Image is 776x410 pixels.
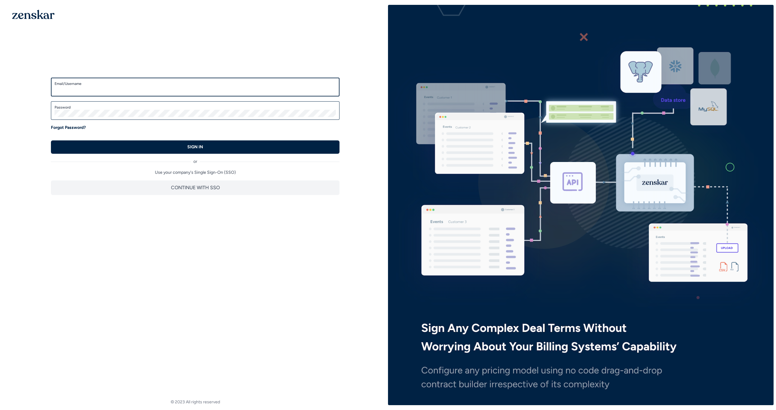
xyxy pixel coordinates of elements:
[2,399,388,405] footer: © 2023 All rights reserved
[51,170,339,176] p: Use your company's Single Sign-On (SSO)
[55,81,336,86] label: Email/Username
[12,10,55,19] img: 1OGAJ2xQqyY4LXKgY66KYq0eOWRCkrZdAb3gUhuVAqdWPZE9SRJmCz+oDMSn4zDLXe31Ii730ItAGKgCKgCCgCikA4Av8PJUP...
[51,140,339,154] button: SIGN IN
[187,144,203,150] p: SIGN IN
[51,180,339,195] button: CONTINUE WITH SSO
[51,154,339,165] div: or
[51,125,86,131] a: Forgot Password?
[55,105,336,110] label: Password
